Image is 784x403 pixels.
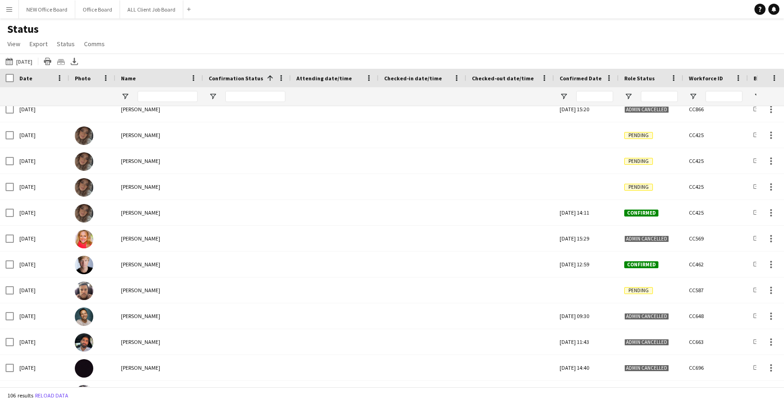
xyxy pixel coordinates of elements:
button: Open Filter Menu [624,92,633,101]
div: [DATE] [14,174,69,199]
button: NEW Office Board [19,0,75,18]
button: Open Filter Menu [209,92,217,101]
button: Office Board [75,0,120,18]
div: [DATE] [14,226,69,251]
div: CC648 [683,303,748,329]
span: Admin cancelled [624,365,669,372]
div: [DATE] [14,200,69,225]
span: Role Status [624,75,655,82]
span: Checked-in date/time [384,75,442,82]
button: Reload data [33,391,70,401]
div: [DATE] 15:20 [554,96,619,122]
span: [PERSON_NAME] [121,209,160,216]
app-action-btn: Export XLSX [69,56,80,67]
div: CC569 [683,226,748,251]
app-action-btn: Crew files as ZIP [55,56,66,67]
div: CC866 [683,96,748,122]
img: Raymond Bethley [75,307,93,326]
input: Name Filter Input [138,91,198,102]
span: Confirmed [624,210,658,217]
div: CC696 [683,355,748,380]
div: CC425 [683,122,748,148]
input: Role Status Filter Input [641,91,678,102]
div: CC425 [683,200,748,225]
div: [DATE] 15:29 [554,226,619,251]
a: Export [26,38,51,50]
input: Confirmed Date Filter Input [576,91,613,102]
input: Workforce ID Filter Input [706,91,742,102]
span: [PERSON_NAME] [121,338,160,345]
span: Attending date/time [296,75,352,82]
span: Pending [624,158,653,165]
span: Confirmed Date [560,75,602,82]
img: Lydia Fay Deegan [75,204,93,223]
img: Lydia Fay Deegan [75,126,93,145]
span: [PERSON_NAME] [121,106,160,113]
div: [DATE] 14:40 [554,355,619,380]
div: [DATE] [14,122,69,148]
div: [DATE] [14,277,69,303]
span: Name [121,75,136,82]
span: Confirmed [624,261,658,268]
input: Confirmation Status Filter Input [225,91,285,102]
div: CC425 [683,148,748,174]
span: Pending [624,132,653,139]
button: Open Filter Menu [560,92,568,101]
div: [DATE] 12:59 [554,252,619,277]
button: ALL Client Job Board [120,0,183,18]
img: Lydia Fay Deegan [75,152,93,171]
span: [PERSON_NAME] [121,183,160,190]
span: View [7,40,20,48]
span: [PERSON_NAME] [121,157,160,164]
div: [DATE] [14,96,69,122]
div: CC663 [683,329,748,355]
button: Open Filter Menu [689,92,697,101]
div: CC587 [683,277,748,303]
span: Board [754,75,770,82]
span: Workforce ID [689,75,723,82]
button: Open Filter Menu [121,92,129,101]
div: CC462 [683,252,748,277]
button: [DATE] [4,56,34,67]
span: Admin cancelled [624,106,669,113]
img: Lydia Fay Deegan [75,178,93,197]
span: Status [57,40,75,48]
span: Admin cancelled [624,339,669,346]
span: Date [19,75,32,82]
div: [DATE] 14:11 [554,200,619,225]
span: [PERSON_NAME] [121,235,160,242]
span: Confirmation Status [209,75,263,82]
span: [PERSON_NAME] [121,132,160,138]
div: [DATE] 11:43 [554,329,619,355]
a: Status [53,38,78,50]
a: View [4,38,24,50]
img: Suraj Sharma [75,333,93,352]
span: [PERSON_NAME] [121,364,160,371]
div: [DATE] [14,252,69,277]
app-action-btn: Print [42,56,53,67]
span: Checked-out date/time [472,75,534,82]
span: [PERSON_NAME] [121,261,160,268]
div: CC425 [683,174,748,199]
div: [DATE] [14,329,69,355]
span: Comms [84,40,105,48]
div: [DATE] [14,355,69,380]
div: [DATE] [14,148,69,174]
span: Pending [624,287,653,294]
span: Admin cancelled [624,235,669,242]
span: [PERSON_NAME] [121,287,160,294]
div: [DATE] 09:30 [554,303,619,329]
img: Regis Grant [75,282,93,300]
span: Photo [75,75,90,82]
a: Comms [80,38,109,50]
span: Pending [624,184,653,191]
img: Jason David [75,359,93,378]
img: Tania Staite [75,230,93,248]
span: Admin cancelled [624,313,669,320]
div: [DATE] [14,303,69,329]
img: Antti Hakala [75,256,93,274]
button: Open Filter Menu [754,92,762,101]
span: Export [30,40,48,48]
span: [PERSON_NAME] [121,313,160,319]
